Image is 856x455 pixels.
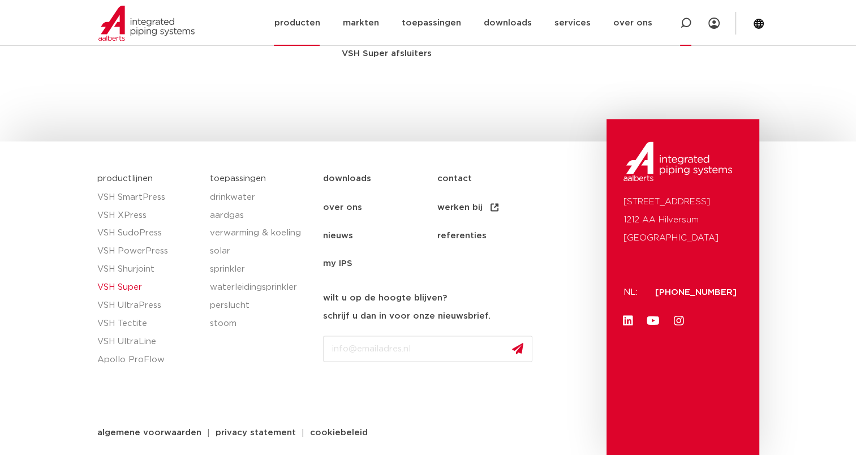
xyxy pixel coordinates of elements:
[97,174,153,183] a: productlijnen
[97,188,199,206] a: VSH SmartPress
[655,287,737,296] a: [PHONE_NUMBER]
[97,224,199,242] a: VSH SudoPress
[323,165,601,278] nav: Menu
[512,342,523,354] img: send.svg
[210,224,312,242] a: verwarming & koeling
[302,428,376,436] a: cookiebeleid
[97,428,201,436] span: algemene voorwaarden
[97,332,199,350] a: VSH UltraLine
[323,293,447,302] strong: wilt u op de hoogte blijven?
[323,249,437,277] a: my IPS
[210,174,266,183] a: toepassingen
[210,278,312,296] a: waterleidingsprinkler
[210,188,312,206] a: drinkwater
[210,260,312,278] a: sprinkler
[323,193,437,221] a: over ons
[323,165,437,193] a: downloads
[437,165,550,193] a: contact
[623,192,742,247] p: [STREET_ADDRESS] 1212 AA Hilversum [GEOGRAPHIC_DATA]
[89,428,210,436] a: algemene voorwaarden
[207,428,304,436] a: privacy statement
[323,371,495,415] iframe: reCAPTCHA
[210,296,312,314] a: perslucht
[437,221,550,250] a: referenties
[323,336,532,362] input: info@emailadres.nl
[216,428,296,436] span: privacy statement
[97,206,199,224] a: VSH XPress
[342,48,469,59] h5: VSH Super afsluiters
[97,314,199,332] a: VSH Tectite
[323,221,437,250] a: nieuws
[97,260,199,278] a: VSH Shurjoint
[323,311,491,320] strong: schrijf u dan in voor onze nieuwsbrief.
[210,314,312,332] a: stoom
[97,296,199,314] a: VSH UltraPress
[210,206,312,224] a: aardgas
[97,242,199,260] a: VSH PowerPress
[97,278,199,296] a: VSH Super
[623,283,642,301] p: NL:
[310,428,368,436] span: cookiebeleid
[97,350,199,368] a: Apollo ProFlow
[437,193,550,221] a: werken bij
[210,242,312,260] a: solar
